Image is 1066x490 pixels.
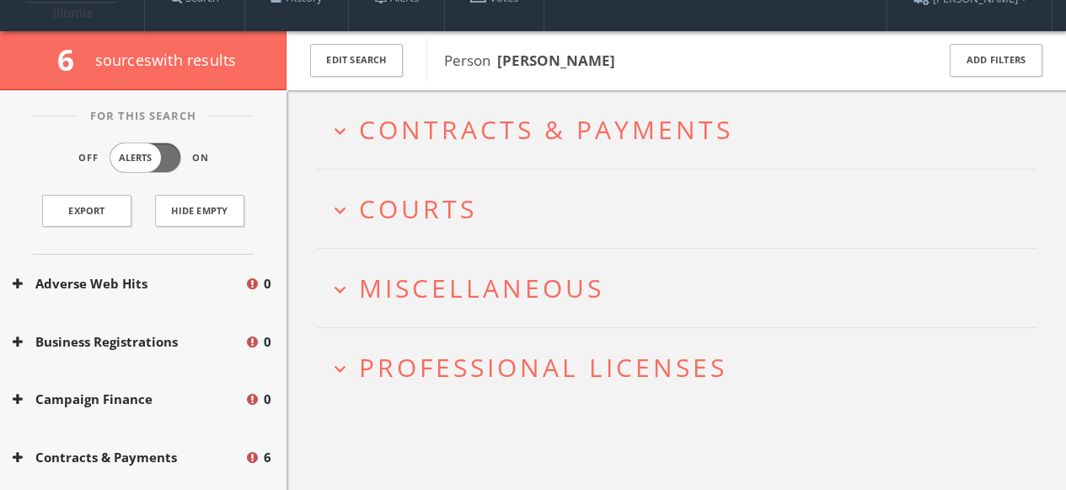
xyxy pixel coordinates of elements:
[78,151,99,165] span: Off
[359,271,604,305] span: Miscellaneous
[329,199,351,222] i: expand_more
[310,44,403,77] button: Edit Search
[13,274,244,293] button: Adverse Web Hits
[264,274,271,293] span: 0
[57,40,88,79] span: 6
[444,51,615,70] span: Person
[329,278,351,301] i: expand_more
[329,274,1037,302] button: expand_moreMiscellaneous
[264,332,271,352] span: 0
[329,120,351,143] i: expand_more
[13,390,244,409] button: Campaign Finance
[950,44,1042,77] button: Add Filters
[497,51,615,70] b: [PERSON_NAME]
[329,116,1037,143] button: expand_moreContracts & Payments
[192,151,209,165] span: On
[42,195,131,227] a: Export
[359,191,477,226] span: Courts
[95,50,237,70] span: source s with results
[155,195,244,227] button: Hide Empty
[329,353,1037,381] button: expand_moreProfessional Licenses
[264,390,271,409] span: 0
[264,448,271,467] span: 6
[13,332,244,352] button: Business Registrations
[359,350,727,385] span: Professional Licenses
[329,195,1037,223] button: expand_moreCourts
[13,448,244,467] button: Contracts & Payments
[359,112,733,147] span: Contracts & Payments
[329,358,351,380] i: expand_more
[78,108,209,125] span: For This Search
